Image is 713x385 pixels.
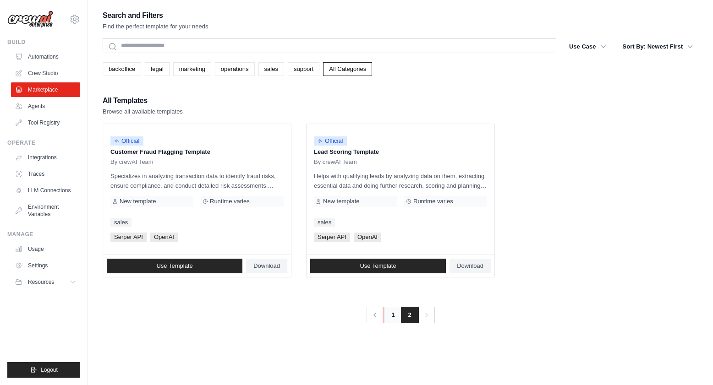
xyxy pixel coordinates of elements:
[11,150,80,165] a: Integrations
[156,262,192,270] span: Use Template
[11,82,80,97] a: Marketplace
[314,136,347,146] span: Official
[107,259,242,273] a: Use Template
[354,233,381,242] span: OpenAI
[110,136,143,146] span: Official
[7,362,80,378] button: Logout
[103,9,208,22] h2: Search and Filters
[366,307,434,323] nav: Pagination
[28,278,54,286] span: Resources
[323,62,372,76] a: All Categories
[310,259,446,273] a: Use Template
[110,158,154,166] span: By crewAI Team
[11,275,80,289] button: Resources
[103,94,183,107] h2: All Templates
[253,262,280,270] span: Download
[11,49,80,64] a: Automations
[7,231,80,238] div: Manage
[617,38,698,55] button: Sort By: Newest First
[215,62,255,76] a: operations
[314,158,357,166] span: By crewAI Team
[145,62,169,76] a: legal
[11,66,80,81] a: Crew Studio
[41,366,58,374] span: Logout
[258,62,284,76] a: sales
[457,262,483,270] span: Download
[7,11,53,28] img: Logo
[413,198,453,205] span: Runtime varies
[11,183,80,198] a: LLM Connections
[103,22,208,31] p: Find the perfect template for your needs
[103,107,183,116] p: Browse all available templates
[110,171,284,190] p: Specializes in analyzing transaction data to identify fraud risks, ensure compliance, and conduct...
[11,200,80,222] a: Environment Variables
[120,198,156,205] span: New template
[11,258,80,273] a: Settings
[401,307,419,323] span: 2
[360,262,396,270] span: Use Template
[384,307,402,323] a: 1
[314,147,487,157] p: Lead Scoring Template
[173,62,211,76] a: marketing
[150,233,178,242] span: OpenAI
[11,242,80,256] a: Usage
[7,38,80,46] div: Build
[323,198,359,205] span: New template
[110,147,284,157] p: Customer Fraud Flagging Template
[314,233,350,242] span: Serper API
[288,62,319,76] a: support
[11,167,80,181] a: Traces
[210,198,250,205] span: Runtime varies
[11,115,80,130] a: Tool Registry
[7,139,80,146] div: Operate
[103,62,141,76] a: backoffice
[564,38,612,55] button: Use Case
[110,233,147,242] span: Serper API
[314,171,487,190] p: Helps with qualifying leads by analyzing data on them, extracting essential data and doing furthe...
[246,259,287,273] a: Download
[314,218,335,227] a: sales
[110,218,132,227] a: sales
[11,99,80,114] a: Agents
[450,259,491,273] a: Download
